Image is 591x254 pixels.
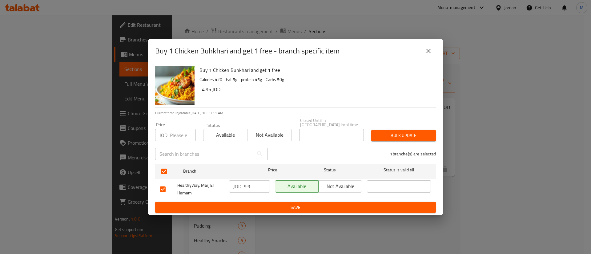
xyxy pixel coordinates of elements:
input: Please enter price [170,129,196,141]
span: HealthyWay, Marj El Hamam [177,182,224,197]
button: Bulk update [371,130,436,141]
p: JOD [159,131,167,139]
p: JOD [233,183,241,190]
button: close [421,44,436,58]
button: Not available [247,129,291,141]
span: Status [298,166,362,174]
span: Available [278,182,316,191]
h6: Buy 1 Chicken Buhkhari and get 1 free [199,66,431,74]
span: Status is valid till [367,166,431,174]
p: 1 branche(s) are selected [390,151,436,157]
input: Search in branches [155,148,254,160]
button: Available [203,129,247,141]
span: Price [252,166,293,174]
h2: Buy 1 Chicken Buhkhari and get 1 free - branch specific item [155,46,340,56]
button: Save [155,202,436,213]
button: Available [275,180,319,193]
button: Not available [318,180,362,193]
span: Not available [250,131,289,139]
span: Available [206,131,245,139]
span: Bulk update [376,132,431,139]
span: Save [160,204,431,211]
span: Branch [183,167,247,175]
span: Not available [321,182,360,191]
img: Buy 1 Chicken Buhkhari and get 1 free [155,66,195,105]
h6: 4.95 JOD [202,85,431,94]
input: Please enter price [244,180,270,193]
p: Calories 420 - Fat 5g - protein 45g - Carbs 50g [199,76,431,84]
p: Current time in Jordan is [DATE] 10:59:11 AM [155,110,436,116]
